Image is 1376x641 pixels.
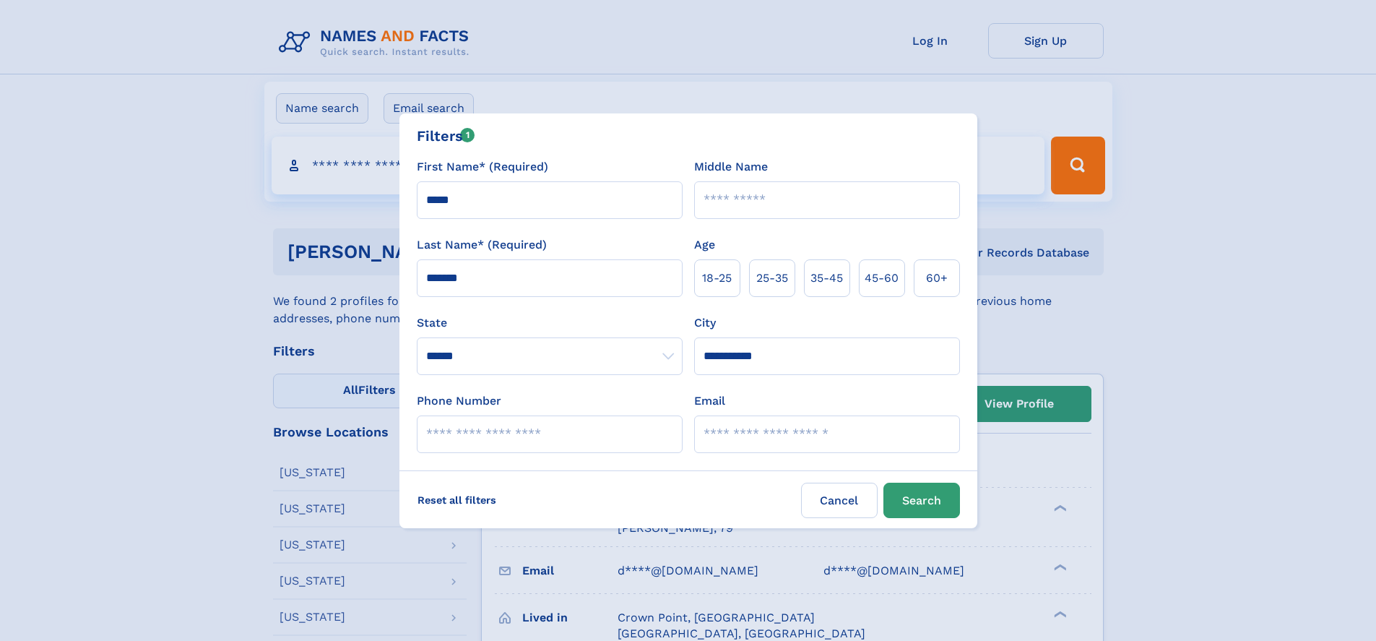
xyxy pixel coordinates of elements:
label: City [694,314,716,332]
span: 35‑45 [810,270,843,287]
span: 60+ [926,270,948,287]
label: Age [694,236,715,254]
span: 25‑35 [756,270,788,287]
label: Last Name* (Required) [417,236,547,254]
label: Phone Number [417,392,501,410]
button: Search [883,483,960,518]
label: Email [694,392,725,410]
label: Cancel [801,483,878,518]
div: Filters [417,125,475,147]
span: 45‑60 [865,270,899,287]
label: Middle Name [694,158,768,176]
span: 18‑25 [702,270,732,287]
label: Reset all filters [408,483,506,517]
label: State [417,314,683,332]
label: First Name* (Required) [417,158,548,176]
